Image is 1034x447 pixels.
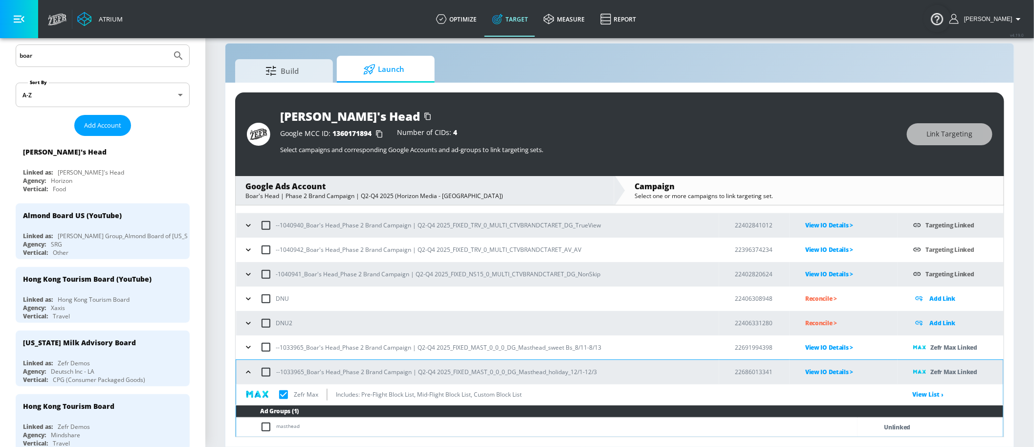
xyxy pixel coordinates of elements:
td: masthead [236,418,858,437]
div: Vertical: [23,376,48,384]
p: Add Link [930,293,956,304]
p: Zefr Max Linked [931,342,978,353]
a: Targeting Linked [926,246,974,254]
div: Agency: [23,304,46,312]
a: Targeting Linked [926,221,974,229]
div: Xaxis [51,304,65,312]
p: View IO Details > [805,342,897,353]
div: CPG (Consumer Packaged Goods) [53,376,145,384]
span: Launch [347,58,421,81]
span: Build [245,59,319,83]
a: optimize [428,1,484,37]
a: Atrium [77,12,123,26]
p: 22402841012 [735,220,790,230]
p: --1033965_Boar's Head_Phase 2 Brand Campaign | Q2-Q4 2025_FIXED_MAST_0_0_0_DG_Masthead_sweet Bs_8... [276,342,602,353]
div: [PERSON_NAME]'s Head [280,108,420,124]
div: Linked as: [23,295,53,304]
div: Almond Board US (YouTube)Linked as:[PERSON_NAME] Group_Almond Board of [US_STATE]_US_YouTube_Goog... [16,203,190,259]
div: [PERSON_NAME]'s HeadLinked as:[PERSON_NAME]'s HeadAgency:HorizonVertical:Food [16,140,190,196]
div: Atrium [95,15,123,23]
div: SRG [51,240,62,248]
div: Google MCC ID: [280,129,387,139]
span: login as: yen.lopezgallardo@zefr.com [960,16,1012,22]
p: Includes: Pre-Flight Block List, Mid-Flight Block List, Custom Block List [336,389,522,400]
div: Agency: [23,431,46,439]
div: Google Ads Account [245,181,604,192]
p: Unlinked [884,422,911,433]
p: -1040941_Boar's Head_Phase 2 Brand Campaign | Q2-Q4 2025_FIXED_NS15_0_MULTI_CTVBRANDCTARET_DG_Non... [276,269,601,279]
div: Linked as: [23,232,53,240]
span: 4 [453,128,457,137]
div: [US_STATE] Milk Advisory BoardLinked as:Zefr DemosAgency:Deutsch Inc - LAVertical:CPG (Consumer P... [16,331,190,386]
div: A-Z [16,83,190,107]
div: Hong Kong Tourism Board (YouTube) [23,274,152,284]
button: Submit Search [168,45,189,67]
p: Reconcile > [805,317,897,329]
p: 22396374234 [735,245,790,255]
div: Add Link [913,293,1004,304]
button: [PERSON_NAME] [949,13,1024,25]
p: 22406308948 [735,293,790,304]
div: Travel [53,312,70,320]
div: Agency: [23,367,46,376]
div: Mindshare [51,431,80,439]
div: Linked as: [23,359,53,367]
p: Select campaigns and corresponding Google Accounts and ad-groups to link targeting sets. [280,145,897,154]
a: measure [536,1,593,37]
p: 22691994398 [735,342,790,353]
span: Add Account [84,120,121,131]
div: View IO Details > [805,366,897,378]
p: View IO Details > [805,268,897,280]
a: View List › [913,390,944,399]
div: Number of CIDs: [397,129,457,139]
div: Vertical: [23,248,48,257]
p: View IO Details > [805,220,897,231]
div: [PERSON_NAME]'s Head [23,147,107,156]
span: v 4.19.0 [1011,32,1024,38]
th: Ad Groups (1) [236,405,1003,418]
div: Vertical: [23,185,48,193]
button: Open Resource Center [924,5,951,32]
div: Vertical: [23,312,48,320]
p: 22406331280 [735,318,790,328]
div: Linked as: [23,168,53,177]
p: DNU2 [276,318,293,328]
div: Hong Kong Tourism Board [23,402,114,411]
a: Targeting Linked [926,270,974,278]
div: Campaign [635,181,994,192]
div: Zefr Demos [58,423,90,431]
div: Horizon [51,177,72,185]
p: --1033965_Boar's Head_Phase 2 Brand Campaign | Q2-Q4 2025_FIXED_MAST_0_0_0_DG_Masthead_holiday_12... [276,367,597,377]
div: Select one or more campaigns to link targeting set. [635,192,994,200]
p: 22402820624 [735,269,790,279]
div: Hong Kong Tourism Board [58,295,130,304]
div: Food [53,185,66,193]
div: [PERSON_NAME] Group_Almond Board of [US_STATE]_US_YouTube_GoogleAds [58,232,273,240]
div: Google Ads AccountBoar's Head | Phase 2 Brand Campaign | Q2-Q4 2025 (Horizon Media - [GEOGRAPHIC_... [236,176,614,205]
div: Deutsch Inc - LA [51,367,94,376]
p: View IO Details > [805,244,897,255]
input: Search by name [20,49,168,62]
span: 1360171894 [332,129,372,138]
div: Add Link [913,317,1004,329]
p: Add Link [930,317,956,329]
p: DNU [276,293,289,304]
button: Add Account [74,115,131,136]
div: [PERSON_NAME]'s Head [58,168,124,177]
div: Agency: [23,240,46,248]
div: Hong Kong Tourism Board (YouTube)Linked as:Hong Kong Tourism BoardAgency:XaxisVertical:Travel [16,267,190,323]
div: Linked as: [23,423,53,431]
label: Sort By [28,79,49,86]
div: Zefr Demos [58,359,90,367]
p: Reconcile > [805,293,897,304]
a: Target [484,1,536,37]
p: Zefr Max [294,389,318,400]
